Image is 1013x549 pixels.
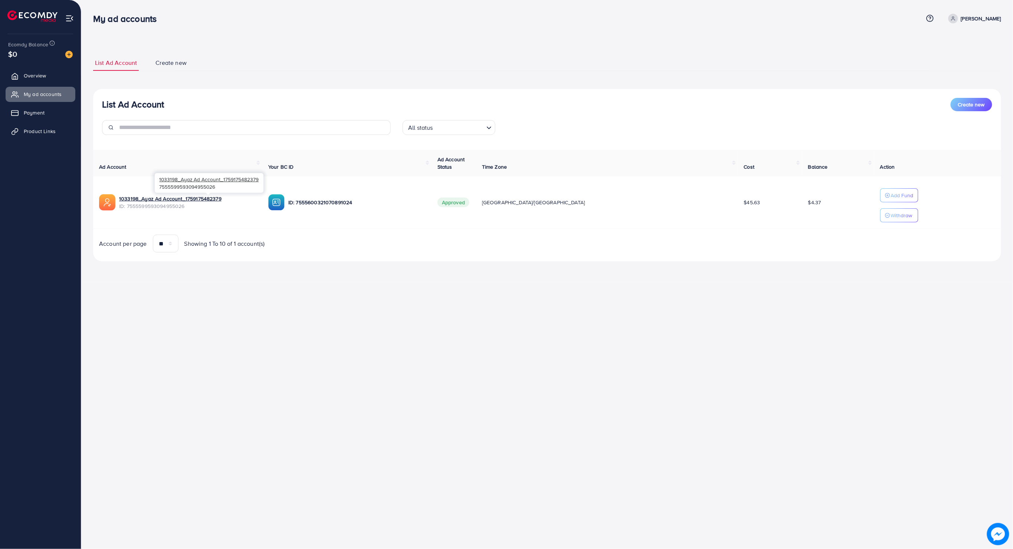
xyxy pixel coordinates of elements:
[99,239,147,248] span: Account per page
[155,59,187,67] span: Create new
[268,194,285,211] img: ic-ba-acc.ded83a64.svg
[288,198,426,207] p: ID: 7555600321070891024
[951,98,992,111] button: Create new
[184,239,265,248] span: Showing 1 To 10 of 1 account(s)
[102,99,164,110] h3: List Ad Account
[437,198,469,207] span: Approved
[808,163,828,171] span: Balance
[24,72,46,79] span: Overview
[891,211,912,220] p: Withdraw
[744,163,755,171] span: Cost
[93,13,163,24] h3: My ad accounts
[159,176,259,183] span: 1033198_Ayaz Ad Account_1759175482379
[95,59,137,67] span: List Ad Account
[958,101,985,108] span: Create new
[6,124,75,139] a: Product Links
[99,163,127,171] span: Ad Account
[407,122,435,133] span: All status
[403,120,495,135] div: Search for option
[880,163,895,171] span: Action
[99,194,115,211] img: ic-ads-acc.e4c84228.svg
[437,156,465,171] span: Ad Account Status
[744,199,760,206] span: $45.63
[987,523,1009,545] img: image
[880,188,918,202] button: Add Fund
[880,208,918,222] button: Withdraw
[119,195,222,202] a: 1033198_Ayaz Ad Account_1759175482379
[6,87,75,102] a: My ad accounts
[945,14,1001,23] a: [PERSON_NAME]
[961,14,1001,23] p: [PERSON_NAME]
[435,121,483,133] input: Search for option
[482,163,507,171] span: Time Zone
[7,10,58,22] img: logo
[24,109,45,116] span: Payment
[155,173,263,193] div: 7555599593094955026
[24,128,56,135] span: Product Links
[8,49,17,59] span: $0
[6,68,75,83] a: Overview
[6,105,75,120] a: Payment
[65,14,74,23] img: menu
[891,191,914,200] p: Add Fund
[268,163,294,171] span: Your BC ID
[24,90,62,98] span: My ad accounts
[8,41,48,48] span: Ecomdy Balance
[119,202,256,210] span: ID: 7555599593094955026
[808,199,821,206] span: $4.37
[65,51,73,58] img: image
[482,199,585,206] span: [GEOGRAPHIC_DATA]/[GEOGRAPHIC_DATA]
